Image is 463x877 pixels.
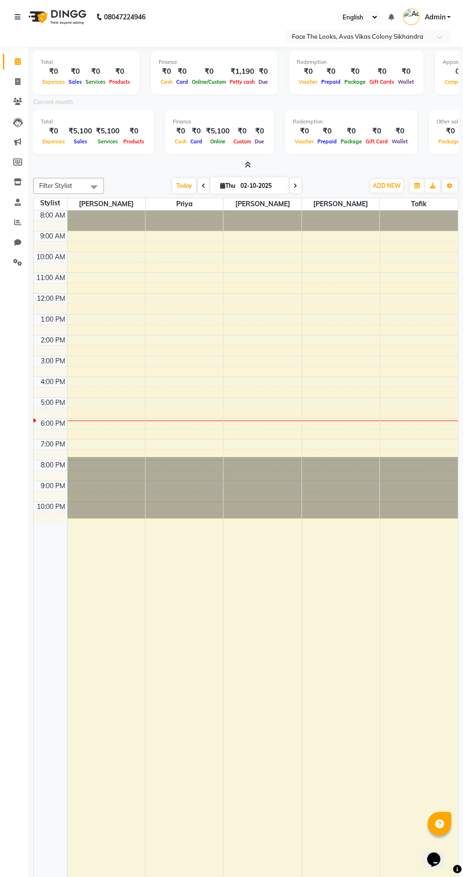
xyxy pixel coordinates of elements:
div: ₹0 [390,126,410,137]
span: Card [189,138,204,145]
div: ₹0 [297,66,319,77]
span: Today [172,178,196,193]
label: Current month [33,98,73,106]
span: Prepaid [319,79,343,85]
div: 7:00 PM [39,439,67,449]
span: [PERSON_NAME] [223,198,301,210]
div: Finance [173,118,266,126]
div: ₹5,100 [67,126,94,137]
div: ₹0 [84,66,107,77]
span: Voucher [293,138,316,145]
div: 10:00 AM [34,252,67,262]
div: ₹0 [231,126,253,137]
span: Package [343,79,368,85]
div: Redemption [297,58,416,66]
span: Products [121,138,146,145]
iframe: chat widget [423,839,454,868]
div: 11:00 AM [34,273,67,283]
span: Expenses [41,138,67,145]
div: 9:00 PM [39,481,67,491]
div: ₹0 [159,66,174,77]
div: Total [41,118,146,126]
span: Custom [231,138,253,145]
div: 1:00 PM [39,315,67,324]
div: 10:00 PM [35,502,67,512]
div: ₹0 [368,66,396,77]
div: ₹0 [316,126,339,137]
span: Wallet [396,79,416,85]
div: 9:00 AM [38,231,67,241]
span: Cash [159,79,174,85]
div: ₹0 [319,66,343,77]
div: Redemption [293,118,410,126]
div: ₹0 [190,66,228,77]
div: 2:00 PM [39,335,67,345]
div: ₹5,100 [204,126,231,137]
b: 08047224946 [104,4,146,30]
div: ₹0 [41,66,67,77]
span: Admin [424,12,445,22]
img: Admin [403,9,420,25]
span: Sales [72,138,89,145]
div: ₹0 [41,126,67,137]
img: logo [24,4,89,30]
div: 5:00 PM [39,398,67,408]
span: Due [257,79,270,85]
span: Expenses [41,79,67,85]
span: Voucher [297,79,319,85]
div: ₹0 [121,126,146,137]
span: Priya [146,198,223,210]
div: ₹0 [189,126,204,137]
div: ₹5,100 [94,126,121,137]
span: Products [107,79,132,85]
div: ₹1,190 [228,66,257,77]
span: Gift Cards [368,79,396,85]
span: ADD NEW [373,182,401,189]
span: [PERSON_NAME] [302,198,379,210]
div: 8:00 AM [38,210,67,220]
span: Gift Card [364,138,390,145]
div: 8:00 PM [39,460,67,470]
span: Sales [67,79,84,85]
div: ₹0 [364,126,390,137]
span: [PERSON_NAME] [68,198,145,210]
span: Filter Stylist [39,182,72,189]
span: Petty cash [228,79,257,85]
button: ADD NEW [370,179,403,193]
div: ₹0 [107,66,132,77]
span: Wallet [390,138,410,145]
div: Total [41,58,132,66]
div: ₹0 [343,66,368,77]
div: ₹0 [173,126,189,137]
div: ₹0 [67,66,84,77]
div: Stylist [34,198,67,208]
span: Services [84,79,107,85]
div: ₹0 [339,126,364,137]
div: ₹0 [174,66,190,77]
input: 2025-10-02 [238,179,285,193]
div: 6:00 PM [39,419,67,429]
span: Due [253,138,266,145]
div: ₹0 [257,66,270,77]
span: Cash [173,138,189,145]
div: ₹0 [253,126,266,137]
div: ₹0 [293,126,316,137]
span: Online [208,138,227,145]
div: 12:00 PM [35,294,67,304]
span: Card [174,79,190,85]
span: Tofik [380,198,458,210]
span: Prepaid [316,138,339,145]
span: Services [96,138,120,145]
span: Package [339,138,364,145]
span: Online/Custom [190,79,228,85]
div: 3:00 PM [39,356,67,366]
div: ₹0 [396,66,416,77]
div: 4:00 PM [39,377,67,387]
span: Thu [218,182,238,189]
div: Finance [159,58,270,66]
